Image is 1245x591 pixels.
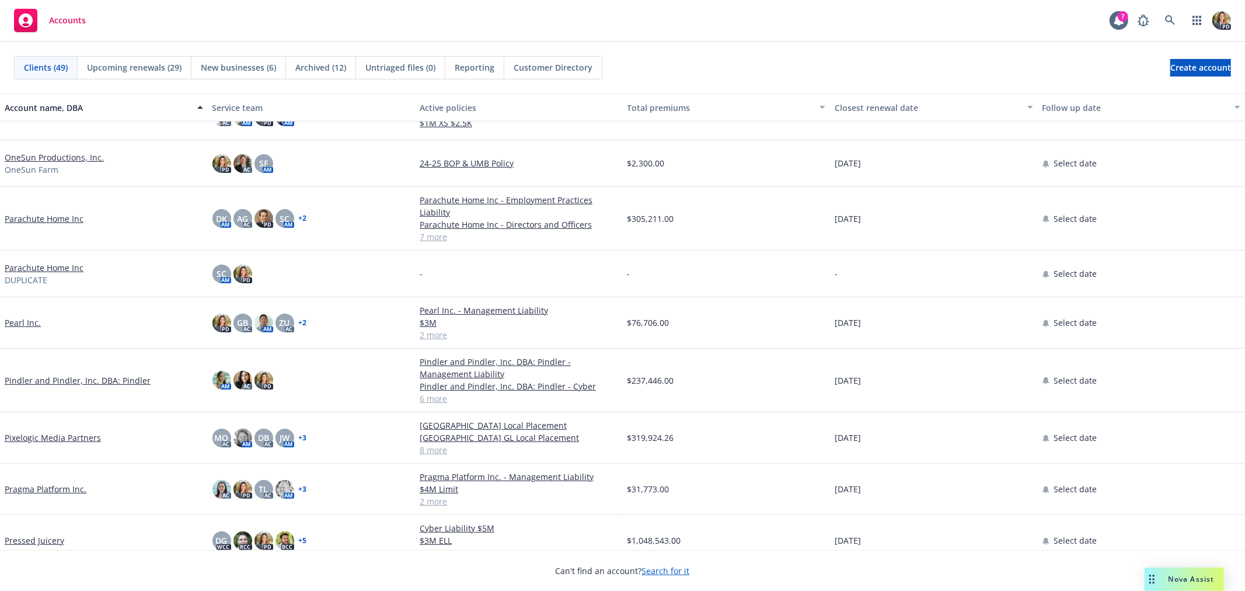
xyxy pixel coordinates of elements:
[835,432,861,444] span: [DATE]
[1042,102,1228,114] div: Follow up date
[420,483,618,495] a: $4M Limit
[1169,574,1215,584] span: Nova Assist
[835,374,861,387] span: [DATE]
[259,157,268,169] span: SF
[201,61,276,74] span: New businesses (6)
[627,213,674,225] span: $305,211.00
[627,102,813,114] div: Total premiums
[5,102,190,114] div: Account name, DBA
[420,117,618,129] a: $1M XS $2.5K
[217,267,226,280] span: SC
[233,265,252,283] img: photo
[1054,534,1097,547] span: Select date
[835,102,1020,114] div: Closest renewal date
[627,432,674,444] span: $319,924.26
[233,371,252,390] img: photo
[275,480,294,499] img: photo
[835,534,861,547] span: [DATE]
[420,547,618,559] a: 11 more
[9,4,90,37] a: Accounts
[233,154,252,173] img: photo
[295,61,346,74] span: Archived (12)
[627,267,630,280] span: -
[233,480,252,499] img: photo
[420,534,618,547] a: $3M ELL
[280,432,290,444] span: JW
[254,209,273,228] img: photo
[5,317,41,329] a: Pearl Inc.
[1054,317,1097,329] span: Select date
[420,471,618,483] a: Pragma Platform Inc. - Management Liability
[216,534,228,547] span: DG
[835,317,861,329] span: [DATE]
[420,218,618,231] a: Parachute Home Inc - Directors and Officers
[208,93,416,121] button: Service team
[1145,568,1159,591] div: Drag to move
[835,483,861,495] span: [DATE]
[254,371,273,390] img: photo
[1132,9,1155,32] a: Report a Bug
[1212,11,1231,30] img: photo
[420,356,618,380] a: Pindler and Pindler, Inc. DBA: Pindler - Management Liability
[299,537,307,544] a: + 5
[835,157,861,169] span: [DATE]
[623,93,831,121] button: Total premiums
[830,93,1038,121] button: Closest renewal date
[365,61,435,74] span: Untriaged files (0)
[1054,213,1097,225] span: Select date
[1054,432,1097,444] span: Select date
[420,392,618,405] a: 6 more
[514,61,592,74] span: Customer Directory
[5,262,83,274] a: Parachute Home Inc
[5,374,151,387] a: Pindler and Pindler, Inc. DBA: Pindler
[420,231,618,243] a: 7 more
[299,434,307,441] a: + 3
[556,565,690,577] span: Can't find an account?
[627,534,681,547] span: $1,048,543.00
[5,274,47,286] span: DUPLICATE
[420,304,618,317] a: Pearl Inc. - Management Liability
[5,432,101,444] a: Pixelogic Media Partners
[87,61,182,74] span: Upcoming renewals (29)
[216,213,227,225] span: DK
[5,483,86,495] a: Pragma Platform Inc.
[1185,9,1209,32] a: Switch app
[280,317,290,329] span: ZU
[254,531,273,550] img: photo
[237,213,248,225] span: AG
[835,213,861,225] span: [DATE]
[420,444,618,456] a: 8 more
[420,102,618,114] div: Active policies
[5,534,64,547] a: Pressed Juicery
[1159,9,1182,32] a: Search
[233,429,252,447] img: photo
[627,483,669,495] span: $31,773.00
[420,495,618,507] a: 2 more
[420,522,618,534] a: Cyber Liability $5M
[275,531,294,550] img: photo
[627,317,669,329] span: $76,706.00
[233,531,252,550] img: photo
[215,432,229,444] span: MQ
[5,213,83,225] a: Parachute Home Inc
[420,317,618,329] a: $3M
[415,93,623,121] button: Active policies
[627,157,665,169] span: $2,300.00
[455,61,494,74] span: Reporting
[420,157,618,169] a: 24-25 BOP & UMB Policy
[299,215,307,222] a: + 2
[1170,57,1231,79] span: Create account
[1054,267,1097,280] span: Select date
[420,267,423,280] span: -
[627,374,674,387] span: $237,446.00
[212,314,231,332] img: photo
[237,317,248,329] span: GB
[299,319,307,326] a: + 2
[24,61,68,74] span: Clients (49)
[420,329,618,341] a: 2 more
[259,483,268,495] span: TL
